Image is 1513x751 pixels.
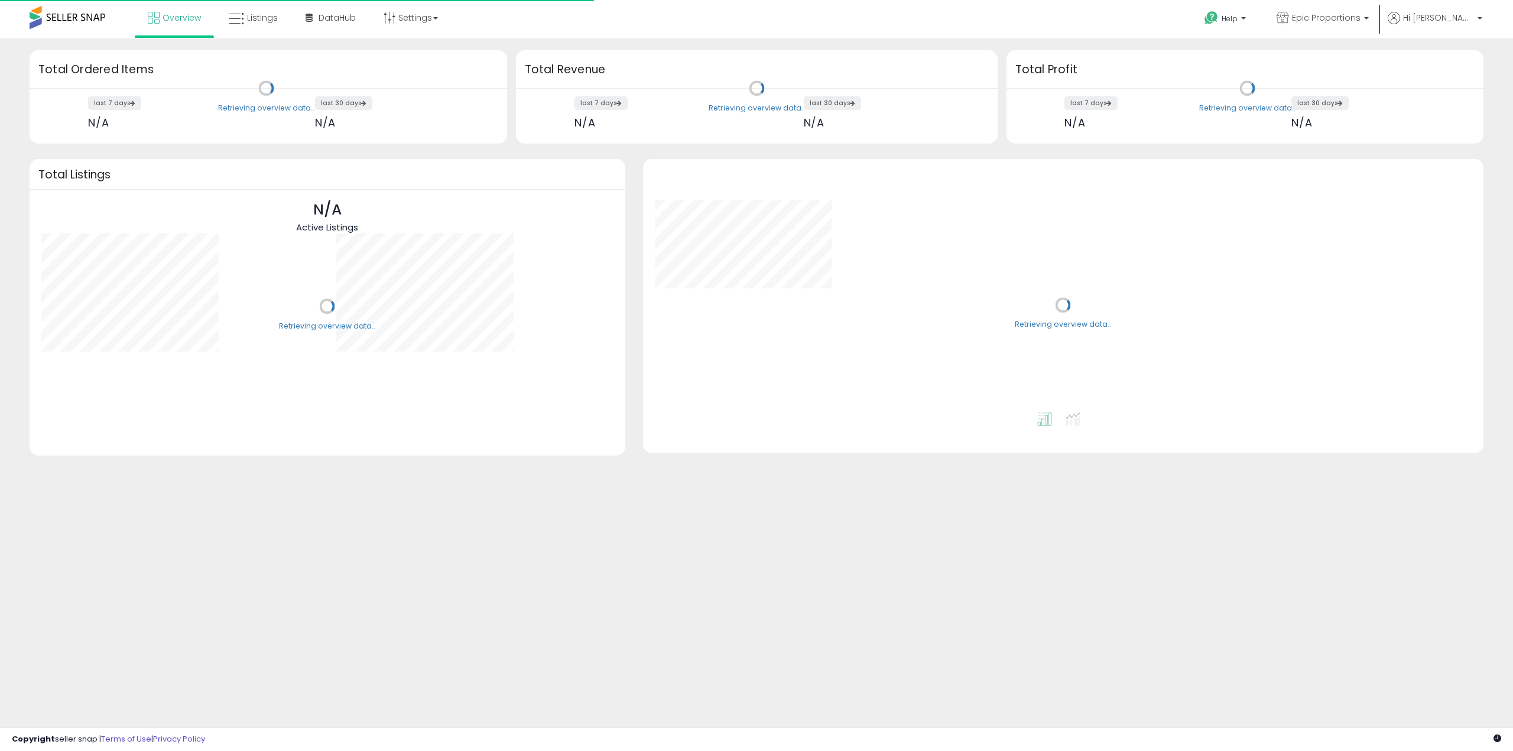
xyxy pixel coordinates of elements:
span: Listings [247,12,278,24]
div: Retrieving overview data.. [709,103,805,113]
div: Retrieving overview data.. [1015,320,1111,330]
span: Overview [163,12,201,24]
span: Epic Proportions [1292,12,1361,24]
div: Retrieving overview data.. [279,321,375,331]
i: Get Help [1204,11,1219,25]
a: Help [1195,2,1258,38]
span: Hi [PERSON_NAME] [1403,12,1474,24]
div: Retrieving overview data.. [1199,103,1296,113]
span: DataHub [319,12,356,24]
a: Hi [PERSON_NAME] [1388,12,1482,38]
div: Retrieving overview data.. [218,103,314,113]
span: Help [1222,14,1238,24]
